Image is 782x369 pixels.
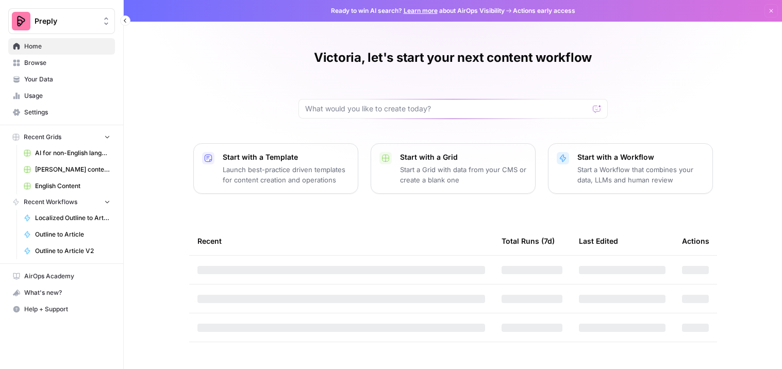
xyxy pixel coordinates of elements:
[197,227,485,255] div: Recent
[12,12,30,30] img: Preply Logo
[19,210,115,226] a: Localized Outline to Article
[19,145,115,161] a: AI for non-English languages
[24,197,77,207] span: Recent Workflows
[35,16,97,26] span: Preply
[9,285,114,300] div: What's new?
[8,55,115,71] a: Browse
[24,42,110,51] span: Home
[24,272,110,281] span: AirOps Academy
[24,132,61,142] span: Recent Grids
[35,213,110,223] span: Localized Outline to Article
[8,8,115,34] button: Workspace: Preply
[19,178,115,194] a: English Content
[8,284,115,301] button: What's new?
[193,143,358,194] button: Start with a TemplateLaunch best-practice driven templates for content creation and operations
[35,230,110,239] span: Outline to Article
[8,88,115,104] a: Usage
[305,104,589,114] input: What would you like to create today?
[400,152,527,162] p: Start with a Grid
[502,227,555,255] div: Total Runs (7d)
[8,104,115,121] a: Settings
[35,165,110,174] span: [PERSON_NAME] content interlinking test
[35,148,110,158] span: AI for non-English languages
[24,58,110,68] span: Browse
[314,49,592,66] h1: Victoria, let's start your next content workflow
[19,243,115,259] a: Outline to Article V2
[223,152,350,162] p: Start with a Template
[8,301,115,317] button: Help + Support
[400,164,527,185] p: Start a Grid with data from your CMS or create a blank one
[331,6,505,15] span: Ready to win AI search? about AirOps Visibility
[24,91,110,100] span: Usage
[577,164,704,185] p: Start a Workflow that combines your data, LLMs and human review
[548,143,713,194] button: Start with a WorkflowStart a Workflow that combines your data, LLMs and human review
[371,143,536,194] button: Start with a GridStart a Grid with data from your CMS or create a blank one
[577,152,704,162] p: Start with a Workflow
[8,129,115,145] button: Recent Grids
[579,227,618,255] div: Last Edited
[35,181,110,191] span: English Content
[24,305,110,314] span: Help + Support
[8,268,115,284] a: AirOps Academy
[8,71,115,88] a: Your Data
[8,194,115,210] button: Recent Workflows
[8,38,115,55] a: Home
[19,226,115,243] a: Outline to Article
[682,227,709,255] div: Actions
[404,7,438,14] a: Learn more
[513,6,575,15] span: Actions early access
[35,246,110,256] span: Outline to Article V2
[223,164,350,185] p: Launch best-practice driven templates for content creation and operations
[24,75,110,84] span: Your Data
[19,161,115,178] a: [PERSON_NAME] content interlinking test
[24,108,110,117] span: Settings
